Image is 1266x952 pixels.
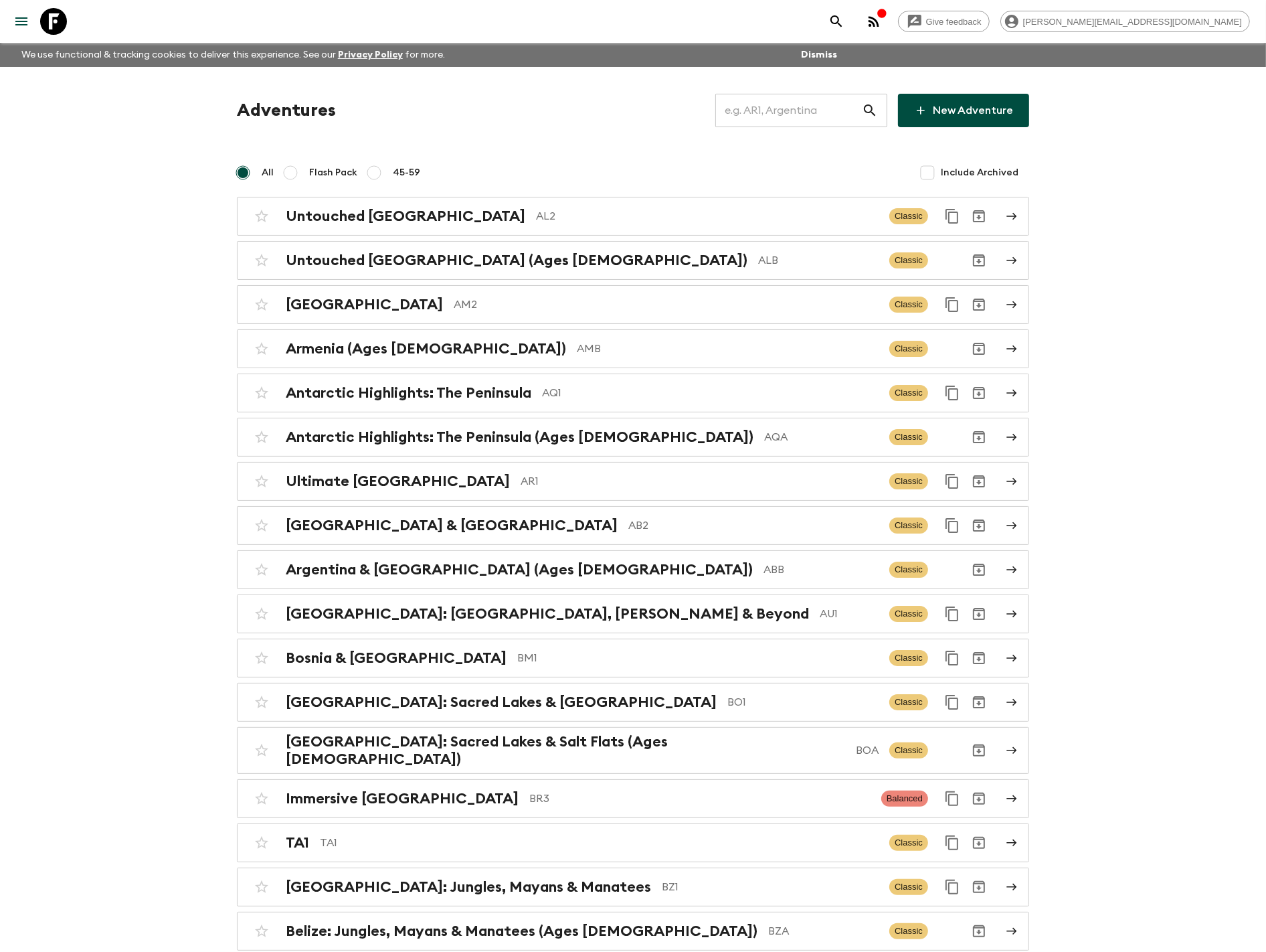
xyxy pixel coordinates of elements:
[898,94,1029,127] a: New Adventure
[286,340,566,358] h2: Armenia (Ages [DEMOGRAPHIC_DATA])
[286,733,845,768] h2: [GEOGRAPHIC_DATA]: Sacred Lakes & Salt Flats (Ages [DEMOGRAPHIC_DATA])
[393,166,420,179] span: 45-59
[966,874,992,900] button: Archive
[286,834,309,852] h2: TA1
[237,97,336,124] h1: Adventures
[966,335,992,362] button: Archive
[8,8,35,35] button: menu
[286,878,651,896] h2: [GEOGRAPHIC_DATA]: Jungles, Mayans & Manatees
[237,639,1029,678] a: Bosnia & [GEOGRAPHIC_DATA]BM1ClassicDuplicate for 45-59Archive
[286,561,753,578] h2: Argentina & [GEOGRAPHIC_DATA] (Ages [DEMOGRAPHIC_DATA])
[939,468,966,495] button: Duplicate for 45-59
[237,683,1029,722] a: [GEOGRAPHIC_DATA]: Sacred Lakes & [GEOGRAPHIC_DATA]BO1ClassicDuplicate for 45-59Archive
[764,429,879,445] p: AQA
[286,296,443,313] h2: [GEOGRAPHIC_DATA]
[536,208,879,224] p: AL2
[758,252,879,268] p: ALB
[966,512,992,539] button: Archive
[237,241,1029,280] a: Untouched [GEOGRAPHIC_DATA] (Ages [DEMOGRAPHIC_DATA])ALBClassicArchive
[237,285,1029,324] a: [GEOGRAPHIC_DATA]AM2ClassicDuplicate for 45-59Archive
[454,297,879,313] p: AM2
[966,468,992,495] button: Archive
[517,650,879,666] p: BM1
[966,380,992,406] button: Archive
[286,517,618,534] h2: [GEOGRAPHIC_DATA] & [GEOGRAPHIC_DATA]
[939,785,966,812] button: Duplicate for 45-59
[763,562,879,578] p: ABB
[237,550,1029,589] a: Argentina & [GEOGRAPHIC_DATA] (Ages [DEMOGRAPHIC_DATA])ABBClassicArchive
[889,385,928,401] span: Classic
[919,17,989,27] span: Give feedback
[939,829,966,856] button: Duplicate for 45-59
[286,694,717,711] h2: [GEOGRAPHIC_DATA]: Sacred Lakes & [GEOGRAPHIC_DATA]
[939,380,966,406] button: Duplicate for 45-59
[881,791,928,807] span: Balanced
[889,879,928,895] span: Classic
[939,512,966,539] button: Duplicate for 45-59
[966,918,992,945] button: Archive
[939,601,966,627] button: Duplicate for 45-59
[715,92,862,129] input: e.g. AR1, Argentina
[542,385,879,401] p: AQ1
[898,11,990,32] a: Give feedback
[889,742,928,759] span: Classic
[727,694,879,710] p: BO1
[237,779,1029,818] a: Immersive [GEOGRAPHIC_DATA]BR3BalancedDuplicate for 45-59Archive
[1000,11,1250,32] div: [PERSON_NAME][EMAIL_ADDRESS][DOMAIN_NAME]
[286,473,510,490] h2: Ultimate [GEOGRAPHIC_DATA]
[889,923,928,939] span: Classic
[309,166,357,179] span: Flash Pack
[521,473,879,489] p: AR1
[286,790,519,807] h2: Immersive [GEOGRAPHIC_DATA]
[237,329,1029,368] a: Armenia (Ages [DEMOGRAPHIC_DATA])AMBClassicArchive
[966,829,992,856] button: Archive
[889,694,928,710] span: Classic
[889,297,928,313] span: Classic
[237,374,1029,412] a: Antarctic Highlights: The PeninsulaAQ1ClassicDuplicate for 45-59Archive
[237,506,1029,545] a: [GEOGRAPHIC_DATA] & [GEOGRAPHIC_DATA]AB2ClassicDuplicate for 45-59Archive
[939,203,966,230] button: Duplicate for 45-59
[966,689,992,716] button: Archive
[889,341,928,357] span: Classic
[889,473,928,489] span: Classic
[286,923,757,940] h2: Belize: Jungles, Mayans & Manatees (Ages [DEMOGRAPHIC_DATA])
[577,341,879,357] p: AMB
[237,462,1029,501] a: Ultimate [GEOGRAPHIC_DATA]AR1ClassicDuplicate for 45-59Archive
[856,742,879,759] p: BOA
[768,923,879,939] p: BZA
[889,208,928,224] span: Classic
[262,166,274,179] span: All
[966,601,992,627] button: Archive
[966,424,992,451] button: Archive
[820,606,879,622] p: AU1
[889,835,928,851] span: Classic
[939,874,966,900] button: Duplicate for 45-59
[237,727,1029,774] a: [GEOGRAPHIC_DATA]: Sacred Lakes & Salt Flats (Ages [DEMOGRAPHIC_DATA])BOAClassicArchive
[286,649,507,667] h2: Bosnia & [GEOGRAPHIC_DATA]
[966,203,992,230] button: Archive
[286,384,531,402] h2: Antarctic Highlights: The Peninsula
[1016,17,1249,27] span: [PERSON_NAME][EMAIL_ADDRESS][DOMAIN_NAME]
[939,291,966,318] button: Duplicate for 45-59
[320,835,879,851] p: TA1
[966,291,992,318] button: Archive
[286,252,747,269] h2: Untouched [GEOGRAPHIC_DATA] (Ages [DEMOGRAPHIC_DATA])
[966,785,992,812] button: Archive
[237,868,1029,906] a: [GEOGRAPHIC_DATA]: Jungles, Mayans & ManateesBZ1ClassicDuplicate for 45-59Archive
[823,8,850,35] button: search adventures
[16,43,450,67] p: We use functional & tracking cookies to deliver this experience. See our for more.
[889,518,928,534] span: Classic
[286,208,525,225] h2: Untouched [GEOGRAPHIC_DATA]
[662,879,879,895] p: BZ1
[237,823,1029,862] a: TA1TA1ClassicDuplicate for 45-59Archive
[939,689,966,716] button: Duplicate for 45-59
[529,791,871,807] p: BR3
[889,606,928,622] span: Classic
[628,518,879,534] p: AB2
[237,197,1029,236] a: Untouched [GEOGRAPHIC_DATA]AL2ClassicDuplicate for 45-59Archive
[889,252,928,268] span: Classic
[966,645,992,671] button: Archive
[966,737,992,764] button: Archive
[966,556,992,583] button: Archive
[889,429,928,445] span: Classic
